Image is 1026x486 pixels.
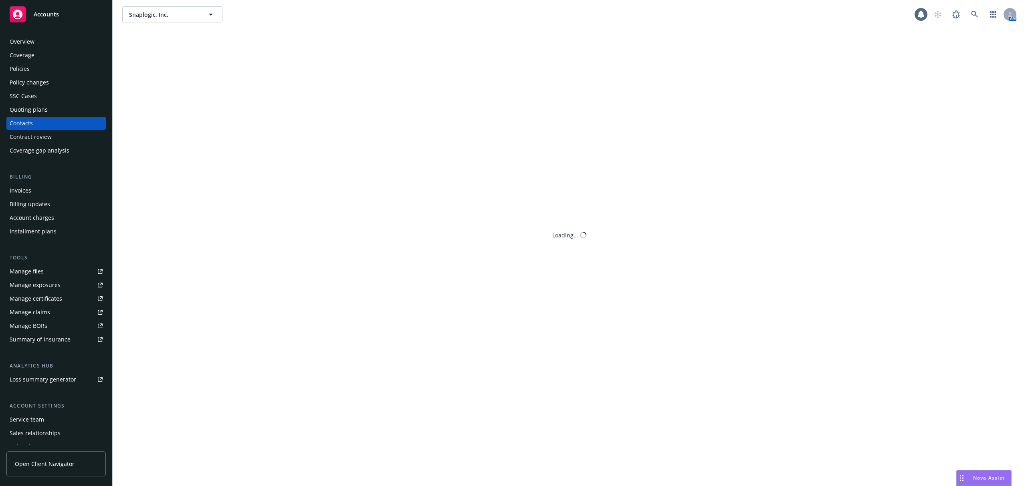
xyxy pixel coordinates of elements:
a: Related accounts [6,440,106,453]
div: Analytics hub [6,362,106,370]
button: Snaplogic, Inc. [122,6,222,22]
div: Contacts [10,117,33,130]
a: Policy changes [6,76,106,89]
div: Policy changes [10,76,49,89]
div: Account charges [10,211,54,224]
a: Manage exposures [6,279,106,291]
div: Service team [10,413,44,426]
div: Policies [10,62,30,75]
div: Drag to move [957,470,967,486]
a: Contract review [6,131,106,143]
div: Manage certificates [10,292,62,305]
a: Invoices [6,184,106,197]
div: Manage BORs [10,319,47,332]
a: Manage files [6,265,106,278]
a: Quoting plans [6,103,106,116]
a: Manage claims [6,306,106,319]
div: Manage claims [10,306,50,319]
a: Coverage gap analysis [6,144,106,157]
a: Billing updates [6,198,106,211]
div: Summary of insurance [10,333,71,346]
div: Coverage [10,49,34,62]
a: Report a Bug [948,6,964,22]
a: SSC Cases [6,90,106,102]
div: Loss summary generator [10,373,76,386]
a: Search [967,6,983,22]
a: Switch app [985,6,1001,22]
div: Billing updates [10,198,50,211]
a: Manage BORs [6,319,106,332]
a: Overview [6,35,106,48]
a: Service team [6,413,106,426]
div: Sales relationships [10,427,61,440]
a: Policies [6,62,106,75]
div: Overview [10,35,34,48]
div: Invoices [10,184,31,197]
a: Accounts [6,3,106,26]
div: SSC Cases [10,90,37,102]
span: Accounts [34,11,59,18]
a: Loss summary generator [6,373,106,386]
a: Contacts [6,117,106,130]
a: Start snowing [930,6,946,22]
div: Related accounts [10,440,56,453]
div: Tools [6,254,106,262]
div: Contract review [10,131,52,143]
div: Installment plans [10,225,57,238]
div: Account settings [6,402,106,410]
a: Summary of insurance [6,333,106,346]
a: Coverage [6,49,106,62]
div: Loading... [552,231,578,239]
a: Installment plans [6,225,106,238]
button: Nova Assist [956,470,1012,486]
span: Nova Assist [973,474,1005,481]
div: Quoting plans [10,103,48,116]
a: Manage certificates [6,292,106,305]
div: Billing [6,173,106,181]
span: Snaplogic, Inc. [129,10,198,19]
a: Sales relationships [6,427,106,440]
div: Manage exposures [10,279,61,291]
a: Account charges [6,211,106,224]
span: Open Client Navigator [15,460,75,468]
div: Manage files [10,265,44,278]
div: Coverage gap analysis [10,144,69,157]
